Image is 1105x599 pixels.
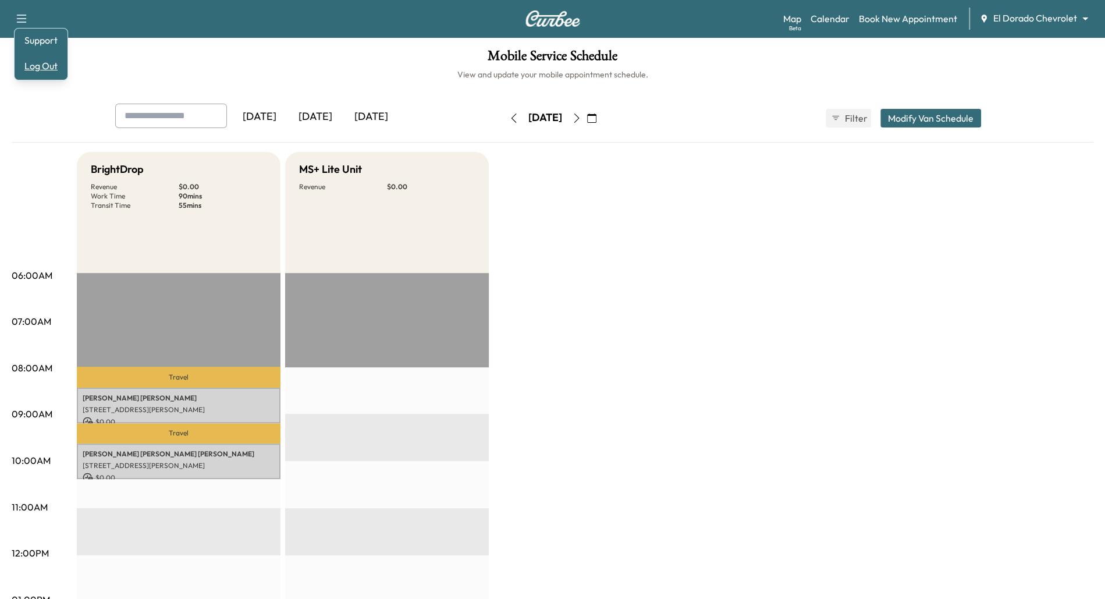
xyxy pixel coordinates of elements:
p: [PERSON_NAME] [PERSON_NAME] [PERSON_NAME] [83,449,275,459]
div: [DATE] [232,104,287,130]
h1: Mobile Service Schedule [12,49,1093,69]
button: Log Out [19,56,63,75]
a: MapBeta [783,12,801,26]
div: [DATE] [287,104,343,130]
p: Travel [77,367,280,388]
p: $ 0.00 [179,182,267,192]
p: 11:00AM [12,500,48,514]
p: 10:00AM [12,453,51,467]
p: Revenue [299,182,387,192]
p: 90 mins [179,192,267,201]
p: Travel [77,423,280,444]
p: 08:00AM [12,361,52,375]
p: 55 mins [179,201,267,210]
h5: MS+ Lite Unit [299,161,362,178]
p: 06:00AM [12,268,52,282]
p: Work Time [91,192,179,201]
p: $ 0.00 [83,417,275,427]
button: Filter [826,109,871,127]
p: [STREET_ADDRESS][PERSON_NAME] [83,405,275,414]
div: [DATE] [343,104,399,130]
span: El Dorado Chevrolet [993,12,1077,25]
p: 07:00AM [12,314,51,328]
p: 12:00PM [12,546,49,560]
div: [DATE] [528,111,562,125]
p: [PERSON_NAME] [PERSON_NAME] [83,394,275,403]
p: Transit Time [91,201,179,210]
button: Modify Van Schedule [880,109,981,127]
div: Beta [789,24,801,33]
a: Book New Appointment [859,12,957,26]
h5: BrightDrop [91,161,144,178]
p: [STREET_ADDRESS][PERSON_NAME] [83,461,275,470]
h6: View and update your mobile appointment schedule. [12,69,1093,80]
a: Calendar [811,12,850,26]
a: Support [19,33,63,47]
img: Curbee Logo [525,10,581,27]
p: $ 0.00 [387,182,475,192]
span: Filter [845,111,866,125]
p: 09:00AM [12,407,52,421]
p: Revenue [91,182,179,192]
p: $ 0.00 [83,473,275,483]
